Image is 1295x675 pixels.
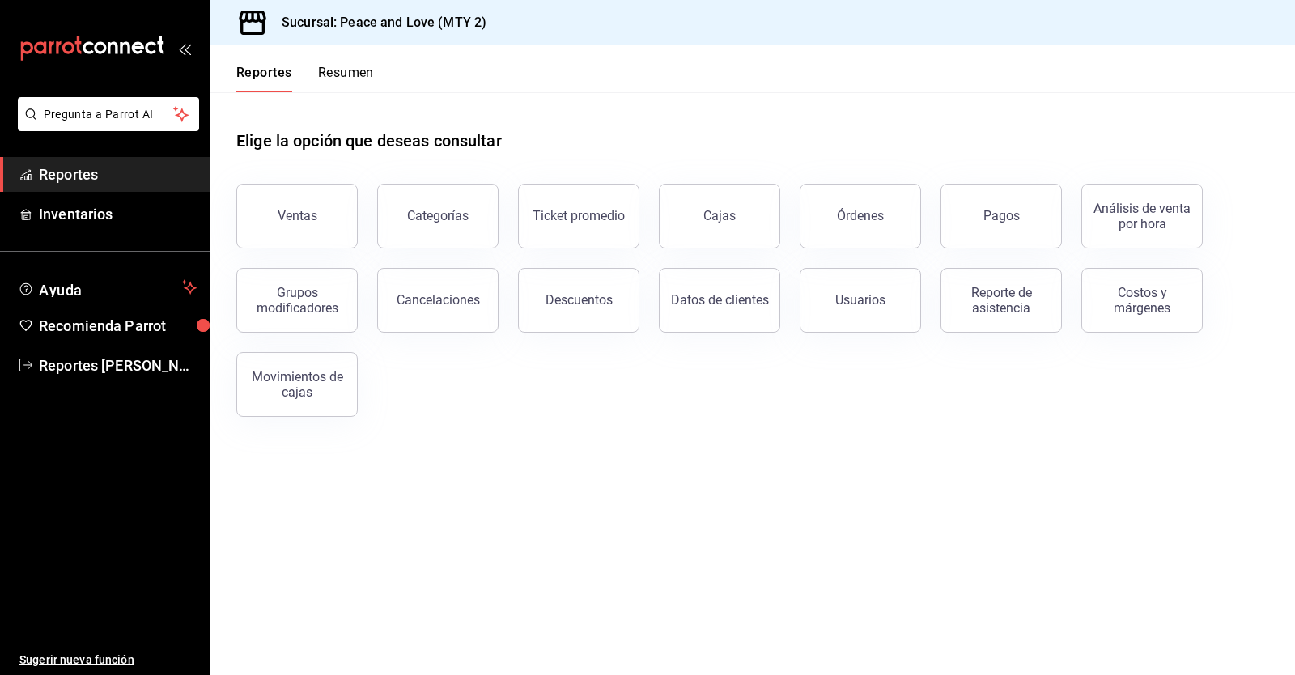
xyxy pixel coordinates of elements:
[659,184,780,248] a: Cajas
[39,315,197,337] span: Recomienda Parrot
[39,354,197,376] span: Reportes [PERSON_NAME]
[1092,285,1192,316] div: Costos y márgenes
[236,65,374,92] div: navigation tabs
[247,369,347,400] div: Movimientos de cajas
[318,65,374,92] button: Resumen
[19,652,197,669] span: Sugerir nueva función
[247,285,347,316] div: Grupos modificadores
[835,292,885,308] div: Usuarios
[837,208,884,223] div: Órdenes
[11,117,199,134] a: Pregunta a Parrot AI
[518,184,639,248] button: Ticket promedio
[236,352,358,417] button: Movimientos de cajas
[178,42,191,55] button: open_drawer_menu
[236,184,358,248] button: Ventas
[940,184,1062,248] button: Pagos
[236,129,502,153] h1: Elige la opción que deseas consultar
[546,292,613,308] div: Descuentos
[659,268,780,333] button: Datos de clientes
[269,13,486,32] h3: Sucursal: Peace and Love (MTY 2)
[278,208,317,223] div: Ventas
[533,208,625,223] div: Ticket promedio
[236,65,292,92] button: Reportes
[377,184,499,248] button: Categorías
[1081,184,1203,248] button: Análisis de venta por hora
[397,292,480,308] div: Cancelaciones
[800,268,921,333] button: Usuarios
[39,278,176,297] span: Ayuda
[236,268,358,333] button: Grupos modificadores
[951,285,1051,316] div: Reporte de asistencia
[39,203,197,225] span: Inventarios
[407,208,469,223] div: Categorías
[18,97,199,131] button: Pregunta a Parrot AI
[44,106,174,123] span: Pregunta a Parrot AI
[703,206,737,226] div: Cajas
[940,268,1062,333] button: Reporte de asistencia
[800,184,921,248] button: Órdenes
[983,208,1020,223] div: Pagos
[377,268,499,333] button: Cancelaciones
[1081,268,1203,333] button: Costos y márgenes
[518,268,639,333] button: Descuentos
[1092,201,1192,231] div: Análisis de venta por hora
[671,292,769,308] div: Datos de clientes
[39,163,197,185] span: Reportes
